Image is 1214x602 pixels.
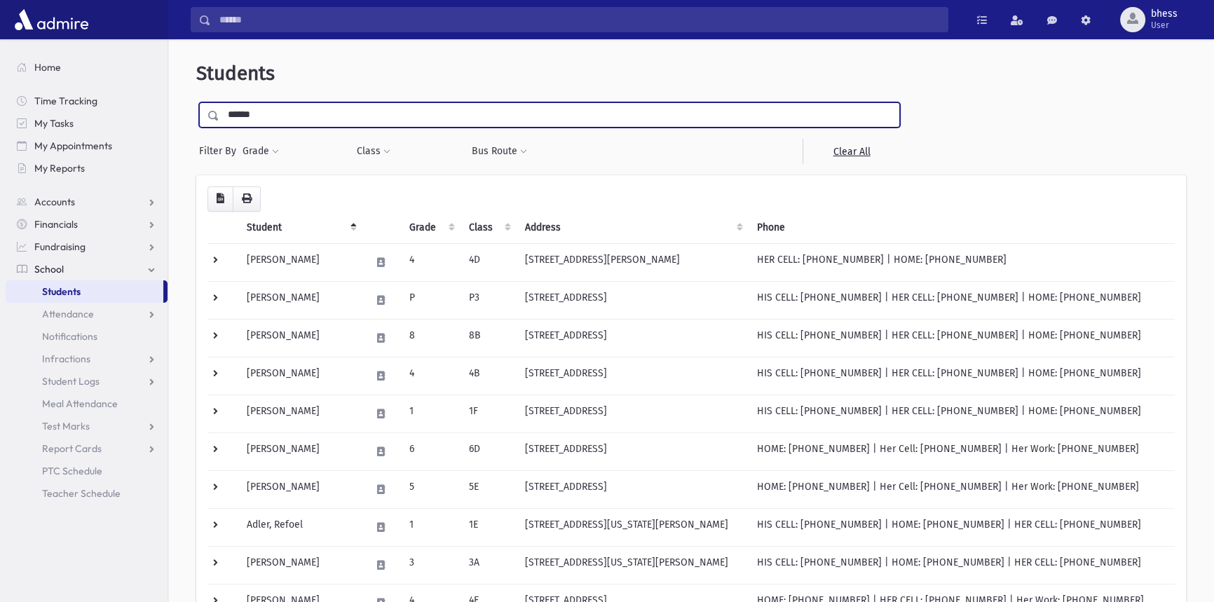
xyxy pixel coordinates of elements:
[749,212,1175,244] th: Phone
[1151,8,1178,20] span: bhess
[238,546,362,584] td: [PERSON_NAME]
[6,213,168,235] a: Financials
[238,395,362,432] td: [PERSON_NAME]
[1151,20,1178,31] span: User
[356,139,391,164] button: Class
[238,281,362,319] td: [PERSON_NAME]
[42,308,94,320] span: Attendance
[749,470,1175,508] td: HOME: [PHONE_NUMBER] | Her Cell: [PHONE_NUMBER] | Her Work: [PHONE_NUMBER]
[11,6,92,34] img: AdmirePro
[517,357,749,395] td: [STREET_ADDRESS]
[517,281,749,319] td: [STREET_ADDRESS]
[34,61,61,74] span: Home
[199,144,242,158] span: Filter By
[6,392,168,415] a: Meal Attendance
[749,243,1175,281] td: HER CELL: [PHONE_NUMBER] | HOME: [PHONE_NUMBER]
[6,112,168,135] a: My Tasks
[401,212,460,244] th: Grade: activate to sort column ascending
[34,240,86,253] span: Fundraising
[6,135,168,157] a: My Appointments
[6,348,168,370] a: Infractions
[517,508,749,546] td: [STREET_ADDRESS][US_STATE][PERSON_NAME]
[6,56,168,78] a: Home
[6,235,168,258] a: Fundraising
[42,487,121,500] span: Teacher Schedule
[517,432,749,470] td: [STREET_ADDRESS]
[238,357,362,395] td: [PERSON_NAME]
[42,353,90,365] span: Infractions
[211,7,948,32] input: Search
[401,432,460,470] td: 6
[6,258,168,280] a: School
[6,157,168,179] a: My Reports
[461,546,517,584] td: 3A
[6,303,168,325] a: Attendance
[749,319,1175,357] td: HIS CELL: [PHONE_NUMBER] | HER CELL: [PHONE_NUMBER] | HOME: [PHONE_NUMBER]
[233,186,261,212] button: Print
[42,465,102,477] span: PTC Schedule
[401,508,460,546] td: 1
[6,370,168,392] a: Student Logs
[401,319,460,357] td: 8
[749,357,1175,395] td: HIS CELL: [PHONE_NUMBER] | HER CELL: [PHONE_NUMBER] | HOME: [PHONE_NUMBER]
[238,432,362,470] td: [PERSON_NAME]
[42,420,90,432] span: Test Marks
[242,139,280,164] button: Grade
[401,281,460,319] td: P
[34,196,75,208] span: Accounts
[238,212,362,244] th: Student: activate to sort column descending
[517,212,749,244] th: Address: activate to sort column ascending
[6,280,163,303] a: Students
[749,432,1175,470] td: HOME: [PHONE_NUMBER] | Her Cell: [PHONE_NUMBER] | Her Work: [PHONE_NUMBER]
[42,375,100,388] span: Student Logs
[749,546,1175,584] td: HIS CELL: [PHONE_NUMBER] | HOME: [PHONE_NUMBER] | HER CELL: [PHONE_NUMBER]
[461,470,517,508] td: 5E
[6,191,168,213] a: Accounts
[34,162,85,175] span: My Reports
[401,243,460,281] td: 4
[749,395,1175,432] td: HIS CELL: [PHONE_NUMBER] | HER CELL: [PHONE_NUMBER] | HOME: [PHONE_NUMBER]
[401,546,460,584] td: 3
[238,243,362,281] td: [PERSON_NAME]
[461,432,517,470] td: 6D
[207,186,233,212] button: CSV
[6,460,168,482] a: PTC Schedule
[401,395,460,432] td: 1
[34,263,64,275] span: School
[6,482,168,505] a: Teacher Schedule
[461,281,517,319] td: P3
[517,546,749,584] td: [STREET_ADDRESS][US_STATE][PERSON_NAME]
[461,357,517,395] td: 4B
[34,139,112,152] span: My Appointments
[401,470,460,508] td: 5
[471,139,528,164] button: Bus Route
[461,319,517,357] td: 8B
[461,212,517,244] th: Class: activate to sort column ascending
[34,218,78,231] span: Financials
[517,470,749,508] td: [STREET_ADDRESS]
[238,470,362,508] td: [PERSON_NAME]
[749,508,1175,546] td: HIS CELL: [PHONE_NUMBER] | HOME: [PHONE_NUMBER] | HER CELL: [PHONE_NUMBER]
[34,95,97,107] span: Time Tracking
[6,90,168,112] a: Time Tracking
[238,319,362,357] td: [PERSON_NAME]
[42,330,97,343] span: Notifications
[517,319,749,357] td: [STREET_ADDRESS]
[461,395,517,432] td: 1F
[196,62,275,85] span: Students
[42,285,81,298] span: Students
[517,243,749,281] td: [STREET_ADDRESS][PERSON_NAME]
[42,442,102,455] span: Report Cards
[517,395,749,432] td: [STREET_ADDRESS]
[461,243,517,281] td: 4D
[42,397,118,410] span: Meal Attendance
[749,281,1175,319] td: HIS CELL: [PHONE_NUMBER] | HER CELL: [PHONE_NUMBER] | HOME: [PHONE_NUMBER]
[6,437,168,460] a: Report Cards
[461,508,517,546] td: 1E
[6,325,168,348] a: Notifications
[6,415,168,437] a: Test Marks
[34,117,74,130] span: My Tasks
[238,508,362,546] td: Adler, Refoel
[803,139,900,164] a: Clear All
[401,357,460,395] td: 4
